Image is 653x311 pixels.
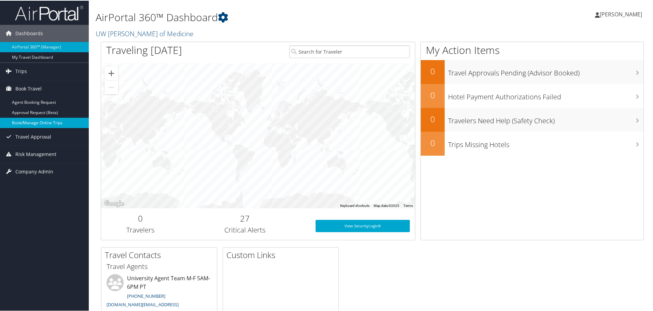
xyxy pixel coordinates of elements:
[421,89,445,100] h2: 0
[421,42,643,57] h1: My Action Items
[448,88,643,101] h3: Hotel Payment Authorizations Failed
[289,45,410,57] input: Search for Traveler
[421,137,445,148] h2: 0
[185,212,305,224] h2: 27
[421,83,643,107] a: 0Hotel Payment Authorizations Failed
[15,24,43,41] span: Dashboards
[421,131,643,155] a: 0Trips Missing Hotels
[96,28,195,38] a: UW [PERSON_NAME] of Medicine
[340,203,370,208] button: Keyboard shortcuts
[105,80,118,94] button: Zoom out
[226,249,338,260] h2: Custom Links
[374,203,399,207] span: Map data ©2025
[15,80,42,97] span: Book Travel
[448,64,643,77] h3: Travel Approvals Pending (Advisor Booked)
[600,10,642,17] span: [PERSON_NAME]
[106,212,175,224] h2: 0
[421,113,445,124] h2: 0
[15,145,56,162] span: Risk Management
[421,107,643,131] a: 0Travelers Need Help (Safety Check)
[106,225,175,234] h3: Travelers
[421,65,445,76] h2: 0
[105,249,217,260] h2: Travel Contacts
[421,59,643,83] a: 0Travel Approvals Pending (Advisor Booked)
[15,62,27,79] span: Trips
[15,128,51,145] span: Travel Approval
[185,225,305,234] h3: Critical Alerts
[595,3,649,24] a: [PERSON_NAME]
[448,136,643,149] h3: Trips Missing Hotels
[96,10,464,24] h1: AirPortal 360™ Dashboard
[403,203,413,207] a: Terms (opens in new tab)
[106,42,182,57] h1: Traveling [DATE]
[103,199,125,208] img: Google
[15,4,83,20] img: airportal-logo.png
[103,199,125,208] a: Open this area in Google Maps (opens a new window)
[105,66,118,80] button: Zoom in
[448,112,643,125] h3: Travelers Need Help (Safety Check)
[15,162,53,180] span: Company Admin
[316,219,410,231] a: View SecurityLogic®
[107,261,212,271] h3: Travel Agents
[127,292,165,298] a: [PHONE_NUMBER]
